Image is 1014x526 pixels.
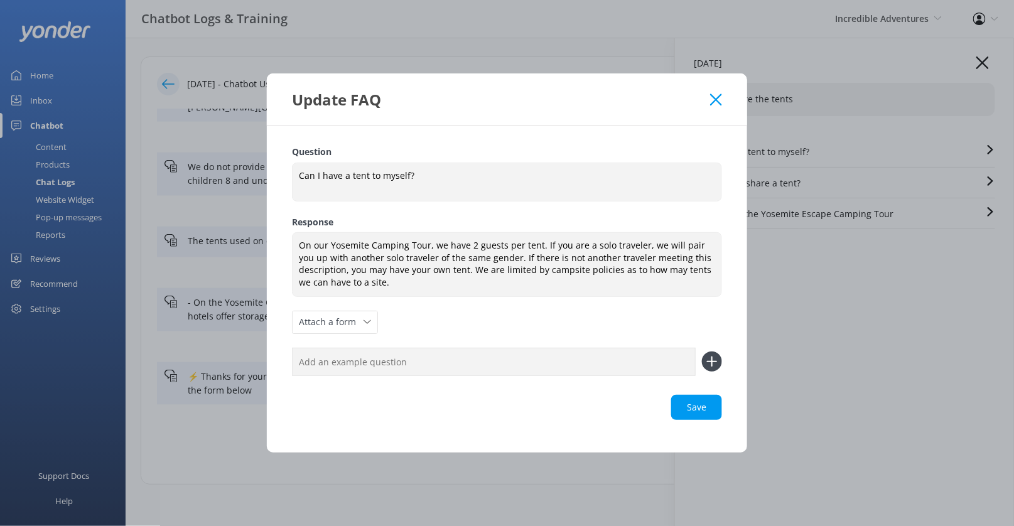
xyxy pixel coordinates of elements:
[292,348,696,376] input: Add an example question
[292,215,722,229] label: Response
[292,232,722,296] textarea: On our Yosemite Camping Tour, we have 2 guests per tent. If you are a solo traveler, we will pair...
[292,145,722,159] label: Question
[292,89,710,110] div: Update FAQ
[710,94,722,106] button: Close
[292,163,722,201] textarea: Can I have a tent to myself?
[671,395,722,420] button: Save
[299,315,364,329] span: Attach a form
